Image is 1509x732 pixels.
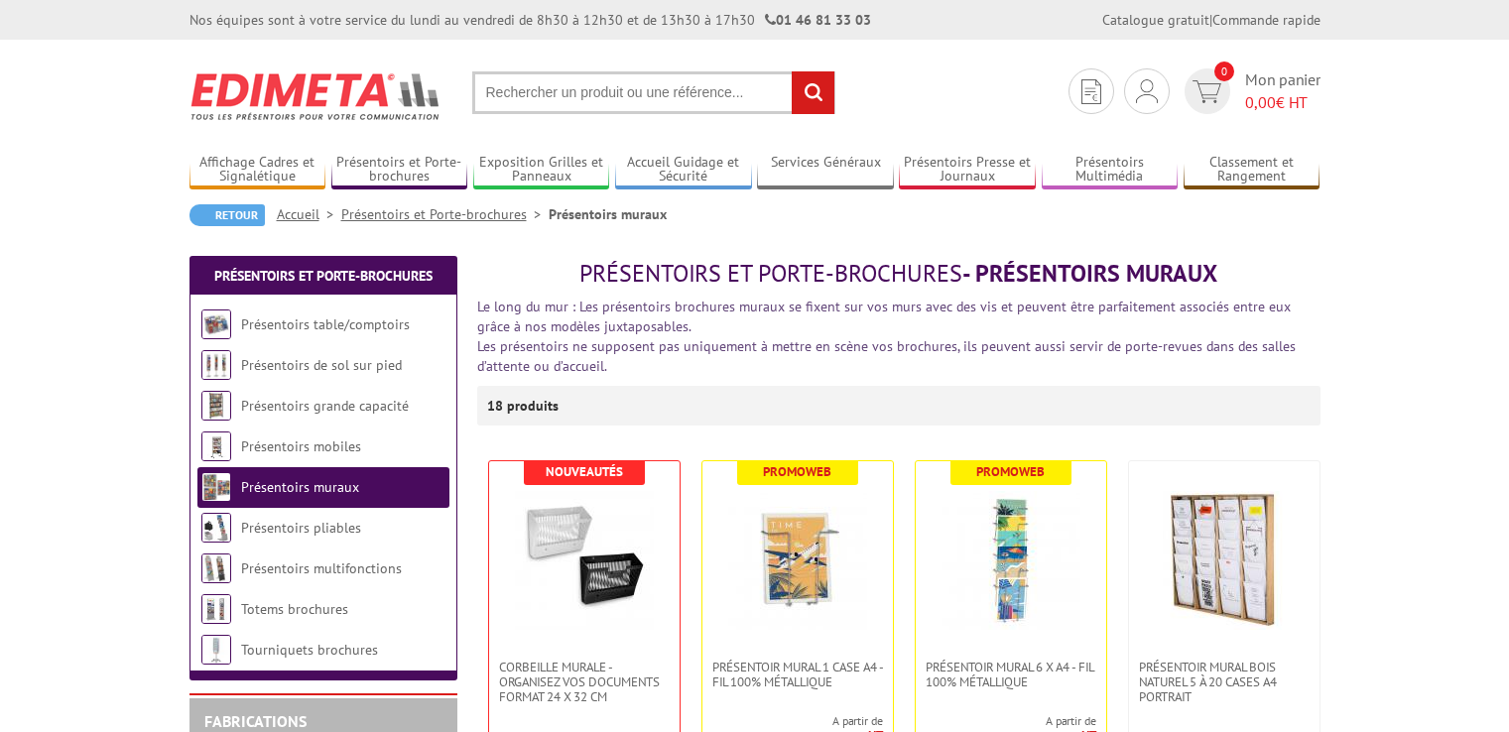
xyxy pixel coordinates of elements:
a: Présentoirs de sol sur pied [241,356,402,374]
img: Présentoirs pliables [201,513,231,543]
img: Présentoirs grande capacité [201,391,231,421]
a: Totems brochures [241,600,348,618]
img: Edimeta [189,60,442,133]
input: rechercher [792,71,834,114]
a: Commande rapide [1212,11,1320,29]
li: Présentoirs muraux [549,204,667,224]
img: Corbeille Murale - Organisez vos documents format 24 x 32 cm [515,491,654,630]
a: Présentoirs et Porte-brochures [341,205,549,223]
a: Présentoirs table/comptoirs [241,315,410,333]
input: Rechercher un produit ou une référence... [472,71,835,114]
span: Présentoir Mural Bois naturel 5 à 20 cases A4 Portrait [1139,660,1310,704]
span: A partir de [916,713,1096,729]
img: Présentoirs multifonctions [201,553,231,583]
a: Présentoirs et Porte-brochures [331,154,468,186]
font: Les présentoirs ne supposent pas uniquement à mettre en scène vos brochures, ils peuvent aussi se... [477,337,1296,375]
span: Corbeille Murale - Organisez vos documents format 24 x 32 cm [499,660,670,704]
a: Catalogue gratuit [1102,11,1209,29]
a: Présentoirs Multimédia [1042,154,1179,186]
b: Nouveautés [546,463,623,480]
a: Présentoirs pliables [241,519,361,537]
span: € HT [1245,91,1320,114]
img: Présentoirs table/comptoirs [201,309,231,339]
a: Présentoirs et Porte-brochures [214,267,433,285]
div: Nos équipes sont à votre service du lundi au vendredi de 8h30 à 12h30 et de 13h30 à 17h30 [189,10,871,30]
a: Présentoir mural 6 x A4 - Fil 100% métallique [916,660,1106,689]
b: Promoweb [763,463,831,480]
span: 0,00 [1245,92,1276,112]
img: devis rapide [1193,80,1221,103]
a: Classement et Rangement [1184,154,1320,186]
a: devis rapide 0 Mon panier 0,00€ HT [1180,68,1320,114]
span: Présentoir mural 1 case A4 - Fil 100% métallique [712,660,883,689]
a: Présentoirs mobiles [241,437,361,455]
a: Retour [189,204,265,226]
span: Présentoir mural 6 x A4 - Fil 100% métallique [926,660,1096,689]
span: Présentoirs et Porte-brochures [579,258,962,289]
a: Présentoirs muraux [241,478,359,496]
img: Tourniquets brochures [201,635,231,665]
span: Mon panier [1245,68,1320,114]
img: Totems brochures [201,594,231,624]
strong: 01 46 81 33 03 [765,11,871,29]
img: Présentoir Mural Bois naturel 5 à 20 cases A4 Portrait [1155,491,1294,630]
img: Présentoir mural 6 x A4 - Fil 100% métallique [942,491,1080,630]
a: Présentoirs multifonctions [241,559,402,577]
a: Exposition Grilles et Panneaux [473,154,610,186]
a: Corbeille Murale - Organisez vos documents format 24 x 32 cm [489,660,680,704]
b: Promoweb [976,463,1045,480]
img: Présentoirs mobiles [201,431,231,461]
a: Accueil Guidage et Sécurité [615,154,752,186]
h1: - Présentoirs muraux [477,261,1320,287]
a: Présentoirs Presse et Journaux [899,154,1036,186]
p: 18 produits [487,386,562,426]
img: Présentoirs muraux [201,472,231,502]
a: Tourniquets brochures [241,641,378,659]
img: Présentoir mural 1 case A4 - Fil 100% métallique [728,491,867,630]
a: Accueil [277,205,341,223]
img: devis rapide [1136,79,1158,103]
a: Présentoirs grande capacité [241,397,409,415]
font: Le long du mur : Les présentoirs brochures muraux se fixent sur vos murs avec des vis et peuvent ... [477,298,1291,335]
a: Services Généraux [757,154,894,186]
span: A partir de [702,713,883,729]
a: Affichage Cadres et Signalétique [189,154,326,186]
a: Présentoir Mural Bois naturel 5 à 20 cases A4 Portrait [1129,660,1320,704]
a: Présentoir mural 1 case A4 - Fil 100% métallique [702,660,893,689]
div: | [1102,10,1320,30]
span: 0 [1214,61,1234,81]
img: devis rapide [1081,79,1101,104]
img: Présentoirs de sol sur pied [201,350,231,380]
